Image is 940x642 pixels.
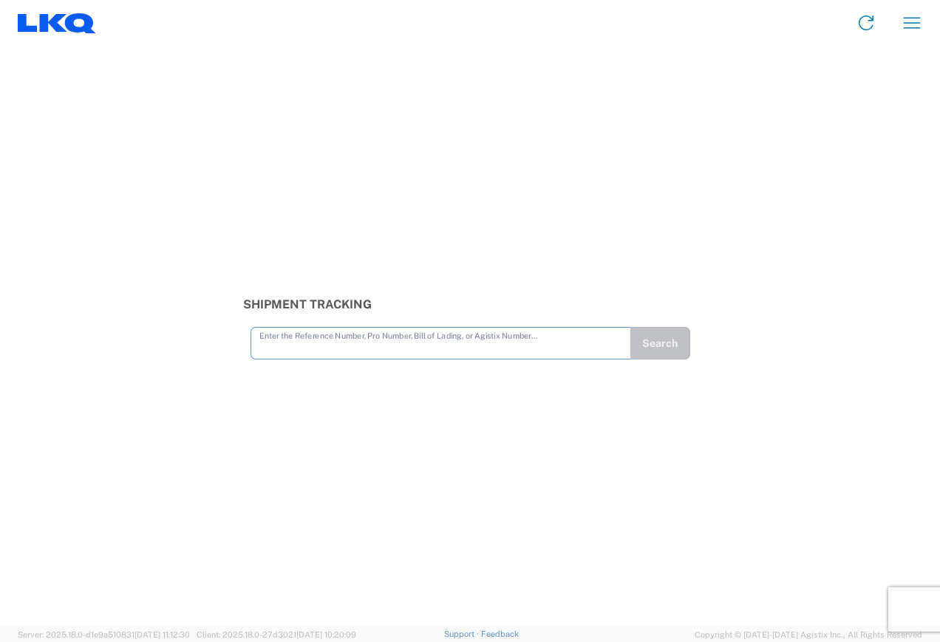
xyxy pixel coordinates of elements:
a: Feedback [481,629,519,638]
span: Server: 2025.18.0-d1e9a510831 [18,630,190,639]
span: [DATE] 10:20:09 [296,630,356,639]
span: Client: 2025.18.0-27d3021 [197,630,356,639]
span: [DATE] 11:12:30 [134,630,190,639]
a: Support [444,629,481,638]
span: Copyright © [DATE]-[DATE] Agistix Inc., All Rights Reserved [695,628,922,641]
h3: Shipment Tracking [243,297,698,311]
